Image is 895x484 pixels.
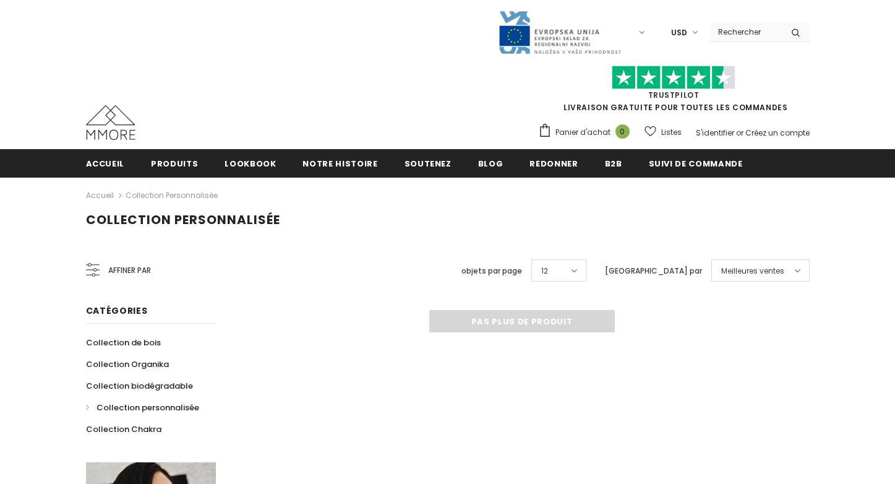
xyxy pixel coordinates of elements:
span: USD [671,27,687,39]
span: Collection personnalisée [86,211,280,228]
a: Créez un compte [745,127,810,138]
img: Cas MMORE [86,105,135,140]
a: Accueil [86,188,114,203]
span: or [736,127,743,138]
a: Collection personnalisée [86,397,199,418]
span: Lookbook [225,158,276,170]
span: Affiner par [108,264,151,277]
span: Catégories [86,305,148,317]
span: soutenez [405,158,452,170]
img: Javni Razpis [498,10,622,55]
span: LIVRAISON GRATUITE POUR TOUTES LES COMMANDES [538,71,810,113]
label: [GEOGRAPHIC_DATA] par [605,265,702,277]
span: Collection biodégradable [86,380,193,392]
span: Collection Organika [86,358,169,370]
a: Collection Chakra [86,418,161,440]
label: objets par page [461,265,522,277]
a: B2B [605,149,622,177]
span: Panier d'achat [555,126,610,139]
a: Produits [151,149,198,177]
a: Listes [644,121,682,143]
a: Collection de bois [86,332,161,353]
span: 12 [541,265,548,277]
span: Produits [151,158,198,170]
span: Collection Chakra [86,423,161,435]
a: Notre histoire [302,149,377,177]
span: Redonner [529,158,578,170]
a: Collection biodégradable [86,375,193,397]
img: Faites confiance aux étoiles pilotes [612,66,735,90]
a: Redonner [529,149,578,177]
span: Meilleures ventes [721,265,784,277]
a: Lookbook [225,149,276,177]
span: Blog [478,158,503,170]
a: Panier d'achat 0 [538,123,636,142]
a: Collection Organika [86,353,169,375]
span: 0 [615,124,630,139]
a: soutenez [405,149,452,177]
a: Javni Razpis [498,27,622,37]
a: S'identifier [696,127,734,138]
input: Search Site [711,23,782,41]
span: Notre histoire [302,158,377,170]
span: Collection personnalisée [96,402,199,413]
a: TrustPilot [648,90,700,100]
a: Suivi de commande [649,149,743,177]
a: Collection personnalisée [126,190,218,201]
span: Listes [661,126,682,139]
span: B2B [605,158,622,170]
span: Suivi de commande [649,158,743,170]
span: Accueil [86,158,125,170]
a: Blog [478,149,503,177]
span: Collection de bois [86,337,161,348]
a: Accueil [86,149,125,177]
